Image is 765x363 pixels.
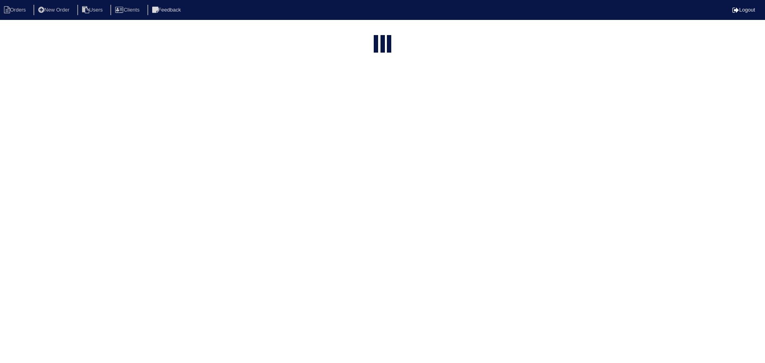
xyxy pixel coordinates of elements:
a: Users [77,7,109,13]
li: Clients [110,5,146,16]
li: Feedback [147,5,187,16]
a: Logout [732,7,755,13]
li: New Order [33,5,76,16]
div: loading... [381,35,385,54]
li: Users [77,5,109,16]
a: New Order [33,7,76,13]
a: Clients [110,7,146,13]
